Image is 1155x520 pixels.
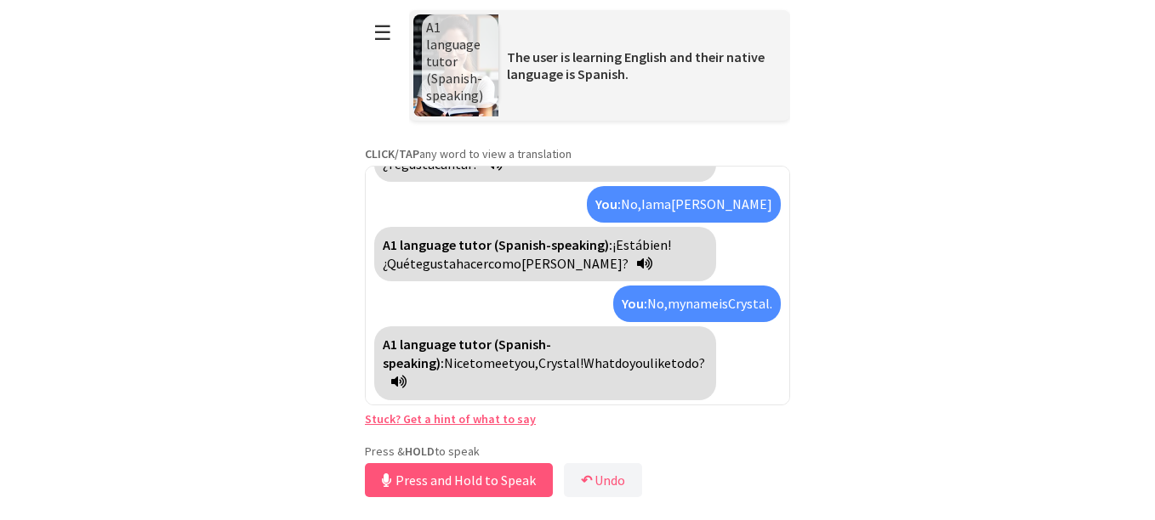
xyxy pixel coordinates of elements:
span: te [410,255,423,272]
span: Nice [444,354,469,371]
span: to [671,354,685,371]
span: is [719,295,728,312]
span: [PERSON_NAME] [671,195,772,212]
span: do? [685,354,705,371]
span: bien! [642,236,671,253]
span: A1 language tutor (Spanish-speaking) [426,19,483,104]
span: a [664,195,671,212]
span: do [615,354,629,371]
span: my [668,295,686,312]
span: ¿Te [383,155,401,172]
span: como [488,255,521,272]
span: cantar? [435,155,479,172]
span: to [469,354,483,371]
div: Click to translate [374,326,716,400]
span: you, [515,354,538,371]
span: ¡Está [612,236,642,253]
strong: A1 language tutor (Spanish-speaking): [383,236,612,253]
img: Scenario Image [413,14,498,116]
button: Press and Hold to Speak [365,463,553,497]
span: gusta [401,155,435,172]
span: I [641,195,646,212]
span: you [629,354,650,371]
b: ↶ [581,472,592,489]
div: Click to translate [613,285,781,321]
p: any word to view a translation [365,146,790,161]
strong: CLICK/TAP [365,146,419,161]
span: gusta [423,255,456,272]
span: What [583,354,615,371]
span: name [686,295,719,312]
a: Stuck? Get a hint of what to say [365,411,536,427]
span: am [646,195,664,212]
span: No, [647,295,668,312]
span: ¿Qué [383,255,410,272]
span: meet [483,354,515,371]
strong: A1 language tutor (Spanish-speaking): [383,336,551,371]
button: ☰ [365,11,401,54]
span: No, [621,195,641,212]
strong: You: [595,195,621,212]
strong: You: [622,295,647,312]
span: Crystal. [728,295,772,312]
span: Crystal! [538,354,583,371]
span: hacer [456,255,488,272]
strong: HOLD [405,444,435,459]
div: Click to translate [374,227,716,282]
span: like [650,354,671,371]
span: The user is learning English and their native language is Spanish. [507,48,765,82]
button: ↶Undo [564,463,642,497]
div: Click to translate [587,186,781,222]
p: Press & to speak [365,444,790,459]
span: [PERSON_NAME]? [521,255,629,272]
